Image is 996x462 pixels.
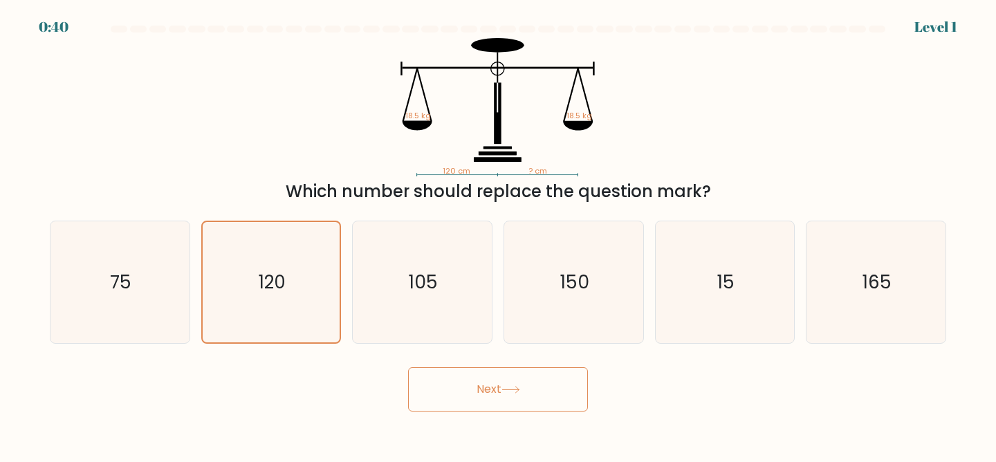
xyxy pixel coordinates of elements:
[567,110,593,121] tspan: 18.5 kg
[409,269,438,295] text: 105
[560,269,589,295] text: 150
[405,110,431,121] tspan: 18.5 kg
[914,17,957,37] div: Level 1
[111,269,132,295] text: 75
[863,269,892,295] text: 165
[717,269,735,295] text: 15
[58,179,938,204] div: Which number should replace the question mark?
[528,165,547,176] tspan: ? cm
[259,270,286,295] text: 120
[39,17,68,37] div: 0:40
[408,367,588,412] button: Next
[443,165,471,176] tspan: 120 cm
